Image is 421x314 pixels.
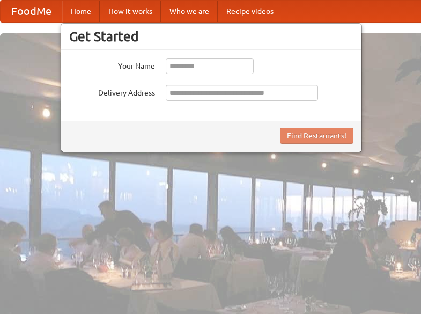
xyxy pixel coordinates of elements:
[218,1,282,22] a: Recipe videos
[69,85,155,98] label: Delivery Address
[280,128,353,144] button: Find Restaurants!
[69,28,353,45] h3: Get Started
[1,1,62,22] a: FoodMe
[100,1,161,22] a: How it works
[62,1,100,22] a: Home
[69,58,155,71] label: Your Name
[161,1,218,22] a: Who we are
